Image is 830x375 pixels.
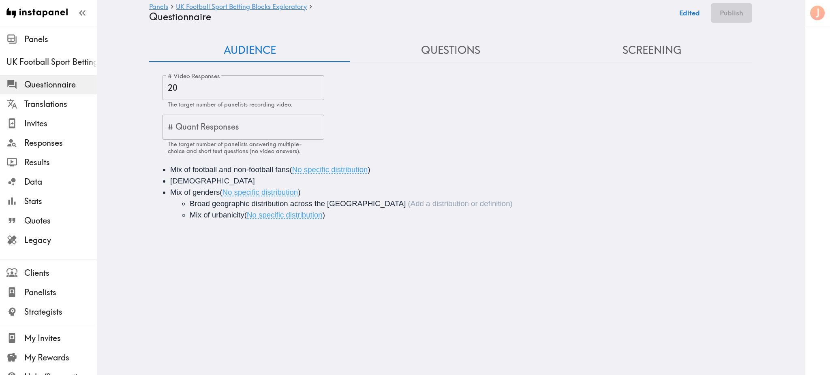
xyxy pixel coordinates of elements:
[551,39,752,62] button: Screening
[24,215,97,226] span: Quotes
[816,6,820,20] span: J
[24,332,97,344] span: My Invites
[24,157,97,168] span: Results
[298,188,300,196] span: )
[176,3,307,11] a: UK Football Sport Betting Blocks Exploratory
[24,267,97,279] span: Clients
[168,141,302,155] span: The target number of panelists answering multiple-choice and short text questions (no video answe...
[244,211,247,219] span: (
[190,199,406,208] span: Broad geographic distribution across the [GEOGRAPHIC_DATA]
[6,56,97,68] span: UK Football Sport Betting Blocks Exploratory
[368,165,370,174] span: )
[350,39,551,62] button: Questions
[24,118,97,129] span: Invites
[24,79,97,90] span: Questionnaire
[24,98,97,110] span: Translations
[24,196,97,207] span: Stats
[24,306,97,317] span: Strategists
[247,211,323,219] span: No specific distribution
[323,211,325,219] span: )
[149,39,752,62] div: Questionnaire Audience/Questions/Screening Tab Navigation
[292,165,368,174] span: No specific distribution
[149,39,350,62] button: Audience
[149,154,752,230] div: Audience
[24,137,97,149] span: Responses
[149,3,168,11] a: Panels
[24,234,97,246] span: Legacy
[24,352,97,363] span: My Rewards
[168,72,220,81] label: # Video Responses
[24,34,97,45] span: Panels
[675,3,704,23] button: Edited
[170,177,255,185] span: [DEMOGRAPHIC_DATA]
[170,165,290,174] span: Mix of football and non-football fans
[220,188,222,196] span: (
[149,11,668,23] h4: Questionnaire
[24,287,97,298] span: Panelists
[809,5,826,21] button: J
[190,211,244,219] span: Mix of urbanicity
[170,188,220,196] span: Mix of genders
[24,176,97,187] span: Data
[222,188,298,196] span: No specific distribution
[168,101,292,108] span: The target number of panelists recording video.
[290,165,292,174] span: (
